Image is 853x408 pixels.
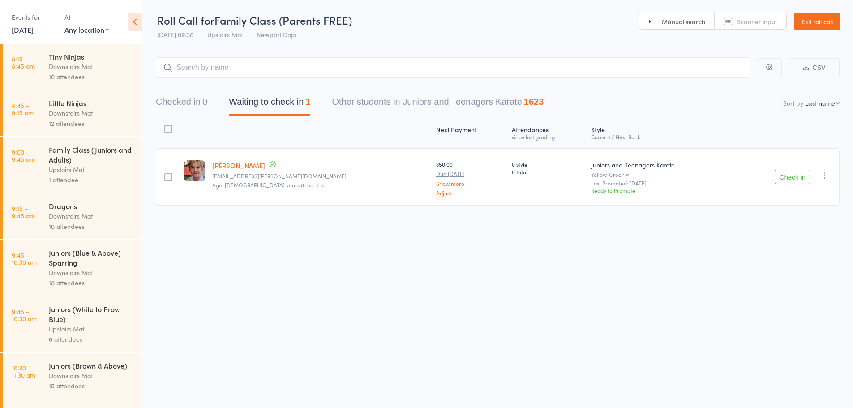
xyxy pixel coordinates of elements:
div: Downstairs Mat [49,267,134,278]
div: Downstairs Mat [49,211,134,221]
button: CSV [789,58,840,77]
div: 15 attendees [49,381,134,391]
span: [DATE] 09:30 [157,30,193,39]
time: 9:45 - 10:30 am [12,251,37,266]
a: 8:45 -9:15 amLittle NinjasDownstairs Mat12 attendees [3,90,142,136]
span: Newport Dojo [257,30,296,39]
div: 10 attendees [49,72,134,82]
span: 0 style [512,160,584,168]
span: Family Class (Parents FREE) [214,13,352,27]
button: Other students in Juniors and Teenagers Karate1623 [332,92,544,116]
small: lauren@ferris.one [212,173,429,179]
input: Search by name [156,57,750,78]
span: Age: [DEMOGRAPHIC_DATA] years 6 months [212,181,324,189]
small: Last Promoted: [DATE] [591,180,728,186]
div: since last grading [512,134,584,140]
time: 9:15 - 9:45 am [12,205,35,219]
a: [PERSON_NAME] [212,161,265,170]
div: 6 attendees [49,334,134,344]
div: 1623 [524,97,544,107]
div: 10 attendees [49,221,134,232]
div: Juniors (Blue & Above) Sparring [49,248,134,267]
button: Check in [775,170,810,184]
div: Next Payment [433,120,508,144]
button: Checked in0 [156,92,207,116]
div: Current / Next Rank [591,134,728,140]
a: 9:45 -10:30 amJuniors (White to Prov. Blue)Upstairs Mat6 attendees [3,296,142,352]
div: Downstairs Mat [49,61,134,72]
time: 10:30 - 11:30 am [12,364,35,378]
div: 12 attendees [49,118,134,129]
a: 10:30 -11:30 amJuniors (Brown & Above)Downstairs Mat15 attendees [3,353,142,399]
a: 9:15 -9:45 amDragonsDownstairs Mat10 attendees [3,193,142,239]
div: 0 [202,97,207,107]
a: [DATE] [12,25,34,34]
button: Waiting to check in1 [229,92,310,116]
div: Family Class (Juniors and Adults) [49,145,134,164]
span: 0 total [512,168,584,176]
small: Due [DATE] [436,171,505,177]
a: 9:45 -10:30 amJuniors (Blue & Above) SparringDownstairs Mat18 attendees [3,240,142,296]
a: 9:00 -9:45 amFamily Class (Juniors and Adults)Upstairs Mat1 attendee [3,137,142,193]
a: Show more [436,180,505,186]
div: Last name [805,99,835,107]
div: Little Ninjas [49,98,134,108]
div: Juniors (Brown & Above) [49,361,134,370]
div: Juniors and Teenagers Karate [591,160,728,169]
div: Upstairs Mat [49,324,134,334]
time: 9:45 - 10:30 am [12,308,37,322]
div: $50.00 [436,160,505,196]
div: 18 attendees [49,278,134,288]
div: Dragons [49,201,134,211]
div: Ready to Promote [591,186,728,194]
div: Any location [64,25,109,34]
div: At [64,10,109,25]
div: Upstairs Mat [49,164,134,175]
div: Juniors (White to Prov. Blue) [49,304,134,324]
span: Roll Call for [157,13,214,27]
span: Scanner input [737,17,777,26]
div: Atten­dances [508,120,587,144]
img: image1728686223.png [184,160,205,181]
div: Style [587,120,731,144]
span: Upstairs Mat [207,30,243,39]
div: 1 attendee [49,175,134,185]
label: Sort by [783,99,803,107]
div: 1 [305,97,310,107]
a: Adjust [436,190,505,196]
div: Tiny Ninjas [49,52,134,61]
span: Manual search [662,17,705,26]
time: 9:00 - 9:45 am [12,148,35,163]
time: 8:15 - 8:45 am [12,55,35,69]
div: Green [609,172,625,177]
div: Yellow [591,172,728,177]
time: 8:45 - 9:15 am [12,102,34,116]
a: Exit roll call [794,13,840,30]
div: Downstairs Mat [49,108,134,118]
div: Events for [12,10,56,25]
div: Downstairs Mat [49,370,134,381]
a: 8:15 -8:45 amTiny NinjasDownstairs Mat10 attendees [3,44,142,90]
